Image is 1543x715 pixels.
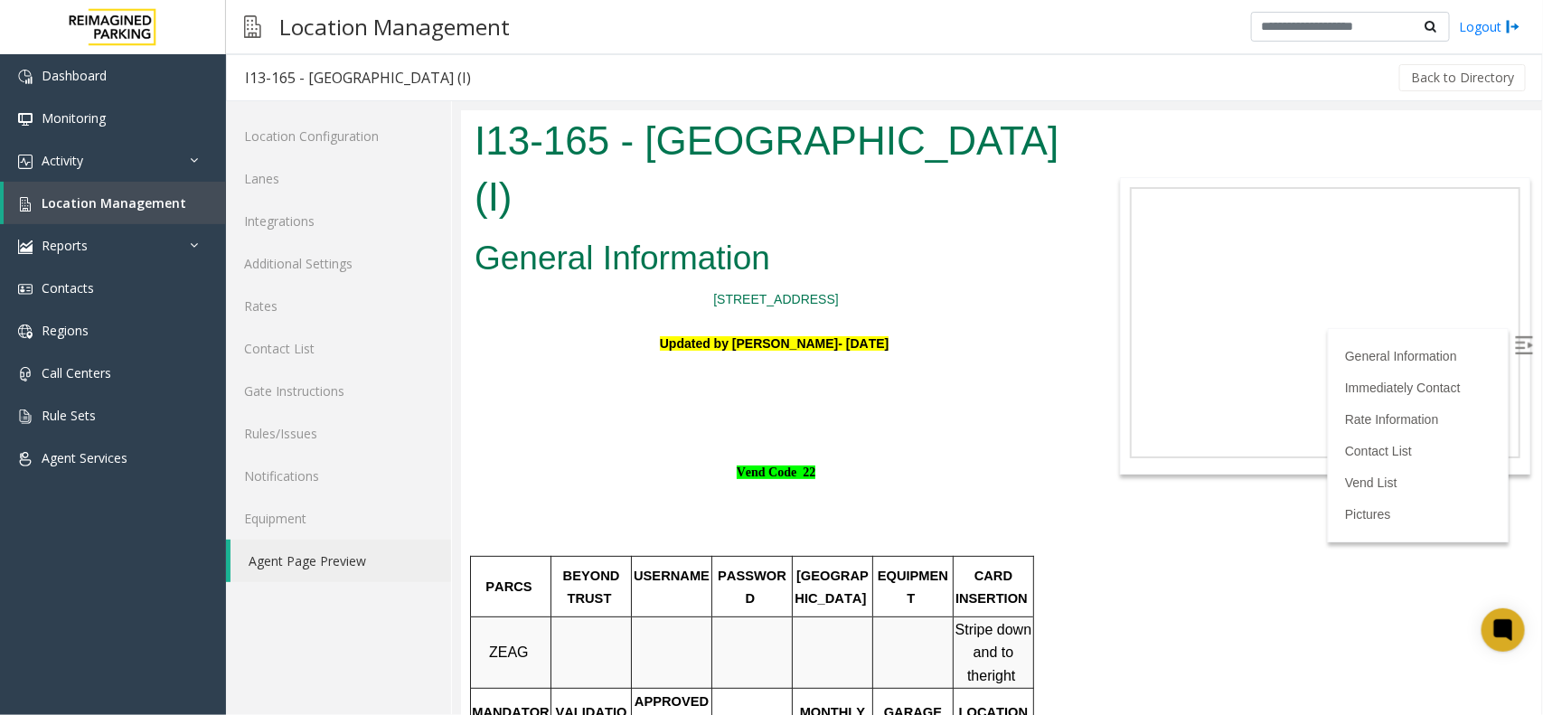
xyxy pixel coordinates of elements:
[884,397,930,411] a: Pictures
[1506,17,1520,36] img: logout
[498,595,571,633] span: LOCATION TIME
[42,237,88,254] span: Reports
[494,512,575,573] span: Stripe down and to the
[1399,64,1526,91] button: Back to Directory
[42,322,89,339] span: Regions
[199,226,428,240] span: Updated by [PERSON_NAME]- [DATE]
[526,558,554,573] span: right
[884,302,978,316] a: Rate Information
[276,355,355,369] b: Vend Code 22
[14,3,616,114] h1: I13-165 - [GEOGRAPHIC_DATA] (I)
[257,458,325,496] span: PASSWORD
[884,239,996,253] a: General Information
[226,327,451,370] a: Contact List
[42,407,96,424] span: Rule Sets
[173,458,249,473] span: USERNAME
[226,497,451,540] a: Equipment
[18,155,33,169] img: 'icon'
[226,157,451,200] a: Lanes
[42,279,94,296] span: Contacts
[42,152,83,169] span: Activity
[18,240,33,254] img: 'icon'
[4,182,226,224] a: Location Management
[28,534,68,550] span: ZEAG
[18,409,33,424] img: 'icon'
[494,458,567,496] span: CARD INSERTION
[423,595,485,633] span: GARAGE LAYOUT
[226,412,451,455] a: Rules/Issues
[42,194,186,212] span: Location Management
[14,125,616,172] h2: General Information
[11,595,88,633] span: MANDATORY FIELDS
[102,458,163,496] span: BEYOND TRUST
[884,365,936,380] a: Vend List
[18,367,33,381] img: 'icon'
[1054,226,1072,244] img: Open/Close Sidebar Menu
[42,67,107,84] span: Dashboard
[270,5,519,49] h3: Location Management
[18,325,33,339] img: 'icon'
[226,200,451,242] a: Integrations
[18,112,33,127] img: 'icon'
[252,182,377,196] a: [STREET_ADDRESS]
[334,458,407,496] span: [GEOGRAPHIC_DATA]
[42,109,106,127] span: Monitoring
[18,282,33,296] img: 'icon'
[1459,17,1520,36] a: Logout
[95,595,166,633] span: VALIDATIONS
[24,469,71,484] span: PARCS
[245,66,471,89] div: I13-165 - [GEOGRAPHIC_DATA] (I)
[226,242,451,285] a: Additional Settings
[231,540,451,582] a: Agent Page Preview
[18,197,33,212] img: 'icon'
[884,334,951,348] a: Contact List
[174,584,251,644] span: APPROVED VALIDATION LIST
[884,270,1000,285] a: Immediately Contact
[226,370,451,412] a: Gate Instructions
[42,449,127,466] span: Agent Services
[339,595,409,633] span: MONTHLY CARDS
[417,458,487,496] span: EQUIPMENT
[244,5,261,49] img: pageIcon
[18,452,33,466] img: 'icon'
[18,70,33,84] img: 'icon'
[226,115,451,157] a: Location Configuration
[226,285,451,327] a: Rates
[42,364,111,381] span: Call Centers
[226,455,451,497] a: Notifications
